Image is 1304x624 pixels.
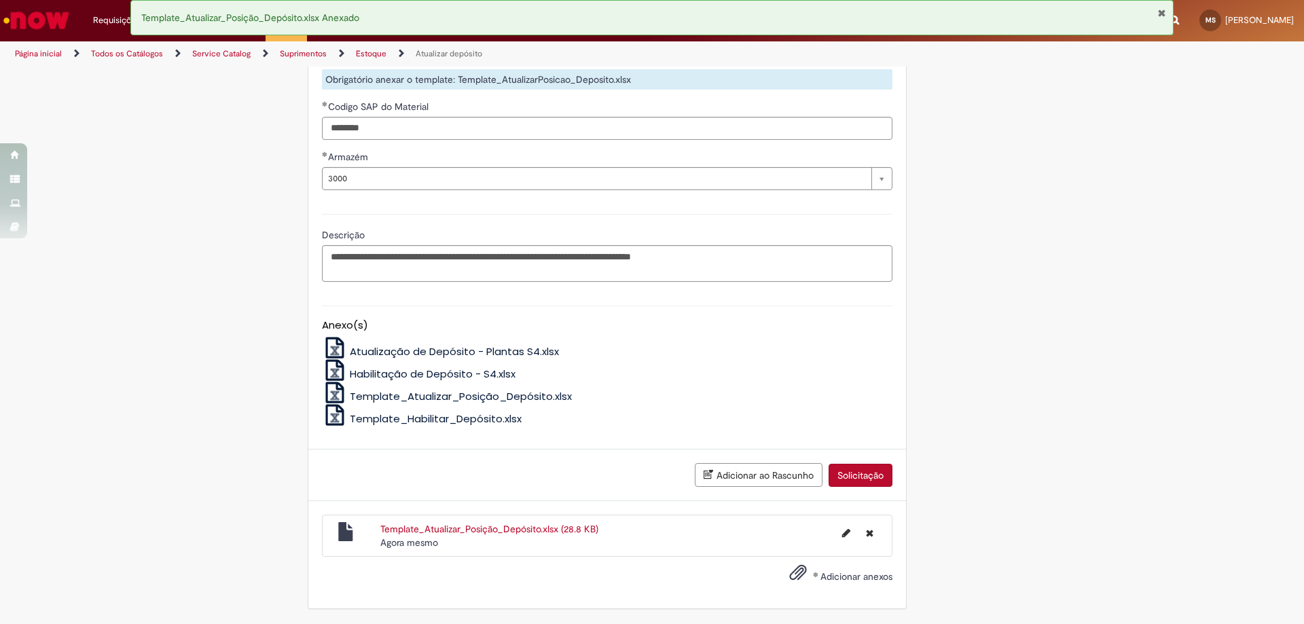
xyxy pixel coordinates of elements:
a: Atualização de Depósito - Plantas S4.xlsx [322,344,560,359]
button: Fechar Notificação [1157,7,1166,18]
a: Habilitação de Depósito - S4.xlsx [322,367,516,381]
a: Estoque [356,48,386,59]
span: Obrigatório Preenchido [322,151,328,157]
button: Adicionar ao Rascunho [695,463,822,487]
button: Solicitação [829,464,892,487]
span: Armazém [328,151,371,163]
a: Service Catalog [192,48,251,59]
input: Codigo SAP do Material [322,117,892,140]
a: Todos os Catálogos [91,48,163,59]
span: 3000 [328,168,865,189]
span: MS [1206,16,1216,24]
span: Template_Atualizar_Posição_Depósito.xlsx [350,389,572,403]
div: Obrigatório anexar o template: Template_AtualizarPosicao_Deposito.xlsx [322,69,892,90]
span: Atualização de Depósito - Plantas S4.xlsx [350,344,559,359]
button: Editar nome de arquivo Template_Atualizar_Posição_Depósito.xlsx [834,522,858,544]
span: Agora mesmo [380,536,438,549]
a: Atualizar depósito [416,48,482,59]
h5: Anexo(s) [322,320,892,331]
button: Adicionar anexos [786,560,810,591]
a: Página inicial [15,48,62,59]
span: Obrigatório Preenchido [322,101,328,107]
span: Requisições [93,14,141,27]
span: Descrição [322,229,367,241]
span: [PERSON_NAME] [1225,14,1294,26]
time: 29/09/2025 12:43:50 [380,536,438,549]
ul: Trilhas de página [10,41,859,67]
button: Excluir Template_Atualizar_Posição_Depósito.xlsx [858,522,882,544]
img: ServiceNow [1,7,71,34]
a: Template_Atualizar_Posição_Depósito.xlsx [322,389,573,403]
textarea: Descrição [322,245,892,282]
a: Template_Atualizar_Posição_Depósito.xlsx (28.8 KB) [380,523,598,535]
span: Codigo SAP do Material [328,100,431,113]
span: Template_Habilitar_Depósito.xlsx [350,411,522,426]
span: Template_Atualizar_Posição_Depósito.xlsx Anexado [141,12,359,24]
a: Template_Habilitar_Depósito.xlsx [322,411,522,426]
span: Habilitação de Depósito - S4.xlsx [350,367,515,381]
span: Adicionar anexos [820,570,892,583]
a: Suprimentos [280,48,327,59]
